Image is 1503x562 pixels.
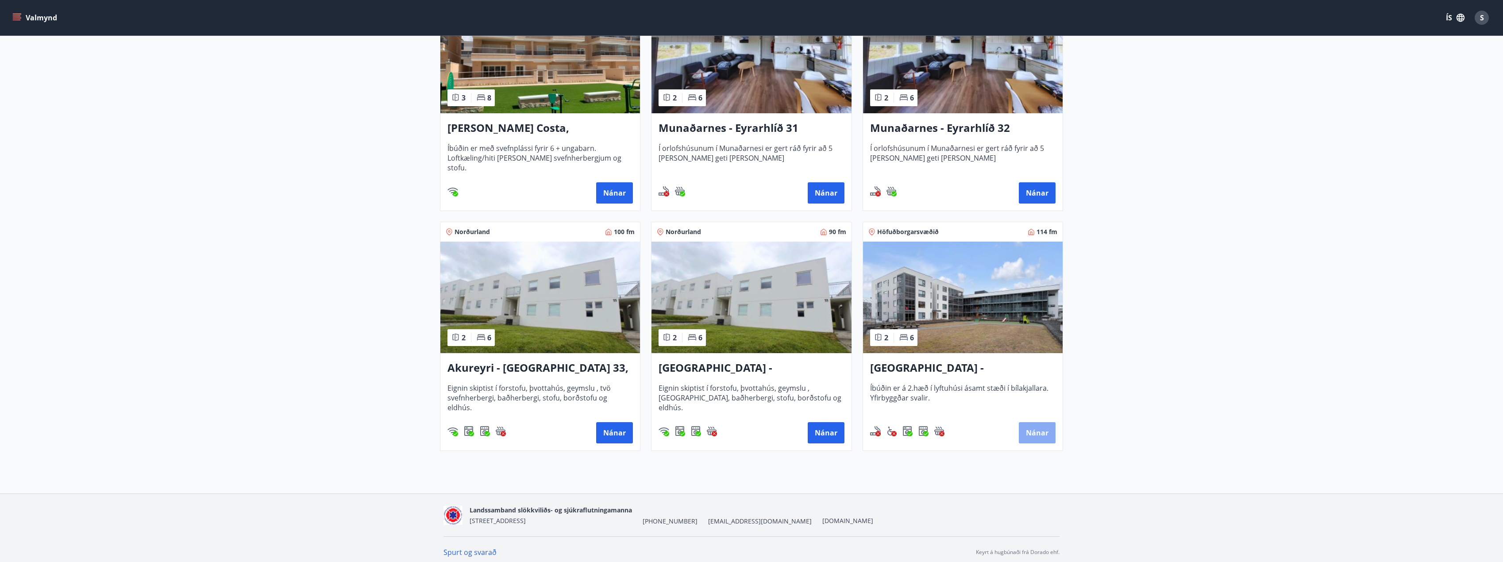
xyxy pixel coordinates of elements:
[495,426,506,436] div: Heitur pottur
[976,548,1060,556] p: Keyrt á hugbúnaði frá Dorado ehf.
[447,360,633,376] h3: Akureyri - [GEOGRAPHIC_DATA] 33, [PERSON_NAME]
[440,242,640,353] img: Paella dish
[884,333,888,343] span: 2
[659,426,669,436] img: HJRyFFsYp6qjeUYhR4dAD8CaCEsnIFYZ05miwXoh.svg
[870,186,881,196] div: Reykingar / Vape
[673,333,677,343] span: 2
[479,426,490,436] img: hddCLTAnxqFUMr1fxmbGG8zWilo2syolR0f9UjPn.svg
[1019,422,1056,443] button: Nánar
[462,333,466,343] span: 2
[863,2,1063,113] img: Paella dish
[886,426,897,436] div: Aðgengi fyrir hjólastól
[614,227,635,236] span: 100 fm
[698,93,702,103] span: 6
[659,186,669,196] img: QNIUl6Cv9L9rHgMXwuzGLuiJOj7RKqxk9mBFPqjq.svg
[673,93,677,103] span: 2
[934,426,944,436] img: h89QDIuHlAdpqTriuIvuEWkTH976fOgBEOOeu1mi.svg
[447,383,633,412] span: Eignin skiptist í forstofu, þvottahús, geymslu , tvö svefnherbergi, baðherbergi, stofu, borðstofu...
[470,506,632,514] span: Landssamband slökkviliðs- og sjúkraflutningamanna
[808,422,844,443] button: Nánar
[918,426,929,436] img: hddCLTAnxqFUMr1fxmbGG8zWilo2syolR0f9UjPn.svg
[596,182,633,204] button: Nánar
[487,93,491,103] span: 8
[659,186,669,196] div: Reykingar / Vape
[11,10,61,26] button: menu
[479,426,490,436] div: Þurrkari
[877,227,939,236] span: Höfuðborgarsvæðið
[666,227,701,236] span: Norðurland
[487,333,491,343] span: 6
[447,143,633,173] span: Íbúðin er með svefnplássi fyrir 6 + ungabarn. Loftkæling/hiti [PERSON_NAME] svefnherbergjum og st...
[495,426,506,436] img: h89QDIuHlAdpqTriuIvuEWkTH976fOgBEOOeu1mi.svg
[659,360,844,376] h3: [GEOGRAPHIC_DATA] - [GEOGRAPHIC_DATA] 33, NEÐRI HÆÐ
[808,182,844,204] button: Nánar
[1471,7,1492,28] button: S
[447,120,633,136] h3: [PERSON_NAME] Costa, [GEOGRAPHIC_DATA]
[886,186,897,196] div: Heitur pottur
[708,517,812,526] span: [EMAIL_ADDRESS][DOMAIN_NAME]
[463,426,474,436] img: Dl16BY4EX9PAW649lg1C3oBuIaAsR6QVDQBO2cTm.svg
[822,516,873,525] a: [DOMAIN_NAME]
[870,186,881,196] img: QNIUl6Cv9L9rHgMXwuzGLuiJOj7RKqxk9mBFPqjq.svg
[918,426,929,436] div: Þurrkari
[870,360,1056,376] h3: [GEOGRAPHIC_DATA] - Grandavegur 42F, íbúð 205
[470,516,526,525] span: [STREET_ADDRESS]
[902,426,913,436] img: Dl16BY4EX9PAW649lg1C3oBuIaAsR6QVDQBO2cTm.svg
[447,186,458,196] img: HJRyFFsYp6qjeUYhR4dAD8CaCEsnIFYZ05miwXoh.svg
[870,426,881,436] div: Reykingar / Vape
[690,426,701,436] div: Þurrkari
[1037,227,1057,236] span: 114 fm
[863,242,1063,353] img: Paella dish
[829,227,846,236] span: 90 fm
[462,93,466,103] span: 3
[447,426,458,436] img: HJRyFFsYp6qjeUYhR4dAD8CaCEsnIFYZ05miwXoh.svg
[910,333,914,343] span: 6
[706,426,717,436] div: Heitur pottur
[674,186,685,196] div: Heitur pottur
[870,426,881,436] img: QNIUl6Cv9L9rHgMXwuzGLuiJOj7RKqxk9mBFPqjq.svg
[447,426,458,436] div: Þráðlaust net
[596,422,633,443] button: Nánar
[886,426,897,436] img: 8IYIKVZQyRlUC6HQIIUSdjpPGRncJsz2RzLgWvp4.svg
[455,227,490,236] span: Norðurland
[443,506,462,525] img: 5co5o51sp293wvT0tSE6jRQ7d6JbxoluH3ek357x.png
[674,426,685,436] img: Dl16BY4EX9PAW649lg1C3oBuIaAsR6QVDQBO2cTm.svg
[659,120,844,136] h3: Munaðarnes - Eyrarhlíð 31
[1019,182,1056,204] button: Nánar
[651,2,851,113] img: Paella dish
[870,120,1056,136] h3: Munaðarnes - Eyrarhlíð 32
[884,93,888,103] span: 2
[443,547,497,557] a: Spurt og svarað
[934,426,944,436] div: Heitur pottur
[463,426,474,436] div: Þvottavél
[886,186,897,196] img: h89QDIuHlAdpqTriuIvuEWkTH976fOgBEOOeu1mi.svg
[1441,10,1469,26] button: ÍS
[674,186,685,196] img: h89QDIuHlAdpqTriuIvuEWkTH976fOgBEOOeu1mi.svg
[706,426,717,436] img: h89QDIuHlAdpqTriuIvuEWkTH976fOgBEOOeu1mi.svg
[651,242,851,353] img: Paella dish
[690,426,701,436] img: hddCLTAnxqFUMr1fxmbGG8zWilo2syolR0f9UjPn.svg
[674,426,685,436] div: Þvottavél
[643,517,698,526] span: [PHONE_NUMBER]
[698,333,702,343] span: 6
[910,93,914,103] span: 6
[440,2,640,113] img: Paella dish
[902,426,913,436] div: Þvottavél
[659,383,844,412] span: Eignin skiptist í forstofu, þvottahús, geymslu , [GEOGRAPHIC_DATA], baðherbergi, stofu, borðstofu...
[659,426,669,436] div: Þráðlaust net
[1480,13,1484,23] span: S
[659,143,844,173] span: Í orlofshúsunum í Munaðarnesi er gert ráð fyrir að 5 [PERSON_NAME] geti [PERSON_NAME]
[870,383,1056,412] span: Íbúðin er á 2.hæð í lyftuhúsi ásamt stæði í bílakjallara. Yfirbyggðar svalir.
[447,186,458,196] div: Þráðlaust net
[870,143,1056,173] span: Í orlofshúsunum í Munaðarnesi er gert ráð fyrir að 5 [PERSON_NAME] geti [PERSON_NAME]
